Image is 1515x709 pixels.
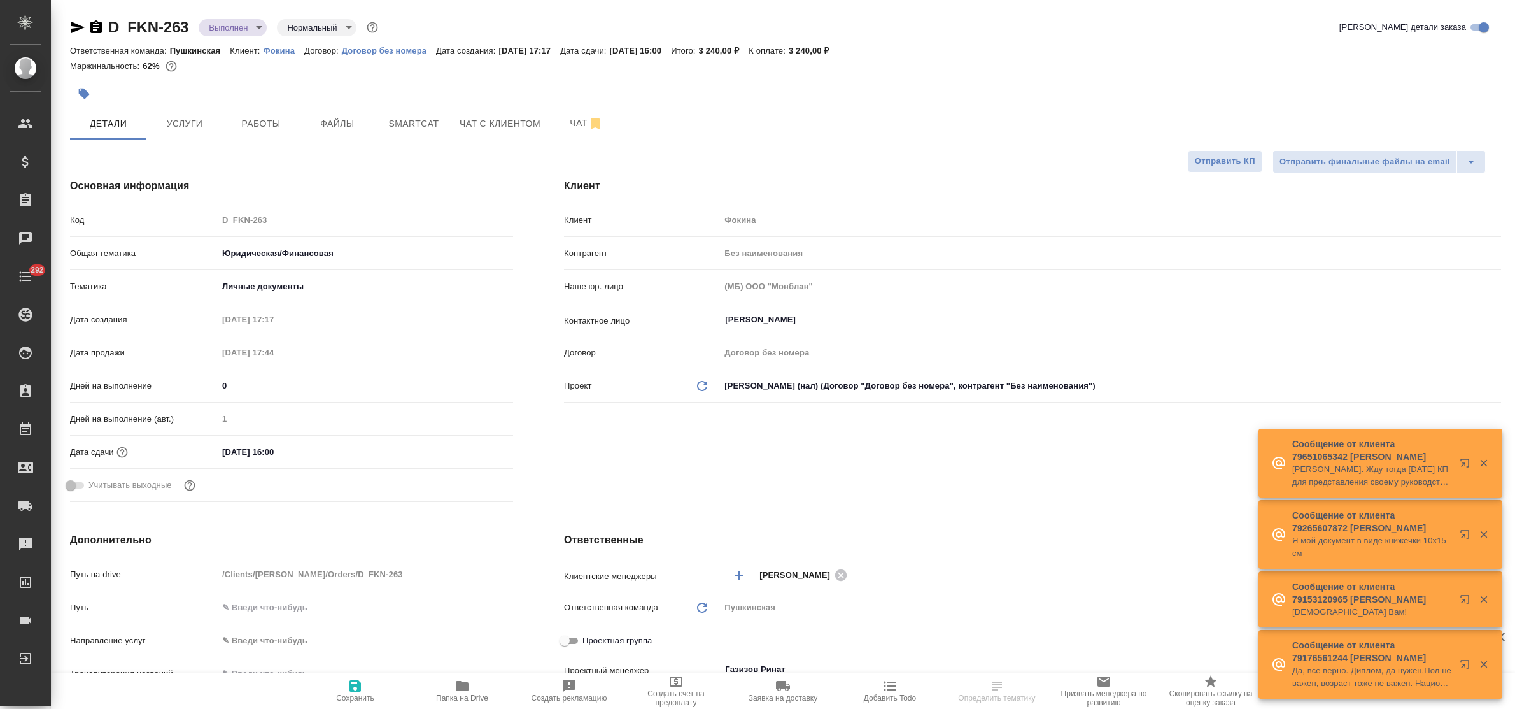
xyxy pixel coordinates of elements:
[70,247,218,260] p: Общая тематика
[70,668,218,680] p: Транслитерация названий
[1470,594,1497,605] button: Закрыть
[88,479,172,492] span: Учитывать выходные
[1292,438,1451,463] p: Сообщение от клиента 79651065342 [PERSON_NAME]
[218,565,513,584] input: Пустое поле
[70,61,143,71] p: Маржинальность:
[70,313,218,326] p: Дата создания
[582,634,652,647] span: Проектная группа
[720,211,1501,229] input: Пустое поле
[560,46,609,55] p: Дата сдачи:
[516,673,623,709] button: Создать рекламацию
[218,598,513,617] input: ✎ Введи что-нибудь
[264,46,304,55] p: Фокина
[1165,689,1257,707] span: Скопировать ссылку на оценку заказа
[364,19,381,36] button: Доп статусы указывают на важность/срочность заказа
[336,694,374,703] span: Сохранить
[304,46,342,55] p: Договор:
[218,276,513,297] div: Личные документы
[749,46,789,55] p: К оплате:
[70,214,218,227] p: Код
[70,280,218,293] p: Тематика
[699,46,749,55] p: 3 240,00 ₽
[532,694,607,703] span: Создать рекламацию
[864,694,916,703] span: Добавить Todo
[564,664,720,677] p: Проектный менеджер
[302,673,409,709] button: Сохранить
[342,46,436,55] p: Договор без номера
[564,570,720,583] p: Клиентские менеджеры
[623,673,729,709] button: Создать счет на предоплату
[70,413,218,426] p: Дней на выполнение (авт.)
[383,116,444,132] span: Smartcat
[277,19,356,36] div: Выполнен
[170,46,230,55] p: Пушкинская
[205,22,251,33] button: Выполнен
[1292,509,1451,534] p: Сообщение от клиента 79265607872 [PERSON_NAME]
[163,58,180,75] button: 1026.70 RUB;
[1279,155,1450,169] span: Отправить финальные файлы на email
[199,19,267,36] div: Выполнен
[1292,580,1451,606] p: Сообщение от клиента 79153120965 [PERSON_NAME]
[564,280,720,293] p: Наше юр. лицо
[720,597,1501,619] div: Пушкинская
[1470,659,1497,670] button: Закрыть
[218,443,329,461] input: ✎ Введи что-нибудь
[409,673,516,709] button: Папка на Drive
[1452,587,1483,617] button: Открыть в новой вкладке
[1157,673,1264,709] button: Скопировать ссылку на оценку заказа
[749,694,817,703] span: Заявка на доставку
[78,116,139,132] span: Детали
[564,601,658,614] p: Ответственная команда
[1470,457,1497,469] button: Закрыть
[720,244,1501,262] input: Пустое поле
[70,178,513,194] h4: Основная информация
[1494,319,1497,321] button: Open
[588,116,603,131] svg: Отписаться
[88,20,104,35] button: Скопировать ссылку
[1470,529,1497,540] button: Закрыть
[70,634,218,647] p: Направление услуг
[230,116,292,132] span: Работы
[218,664,513,683] input: ✎ Введи что-нибудь
[671,46,698,55] p: Итого:
[70,568,218,581] p: Путь на drive
[564,380,592,392] p: Проект
[564,178,1501,194] h4: Клиент
[759,569,838,582] span: [PERSON_NAME]
[630,689,722,707] span: Создать счет на предоплату
[720,277,1501,296] input: Пустое поле
[1195,154,1255,169] span: Отправить КП
[1058,689,1150,707] span: Призвать менеджера по развитию
[1050,673,1157,709] button: Призвать менеджера по развитию
[436,694,488,703] span: Папка на Drive
[283,22,341,33] button: Нормальный
[230,46,263,55] p: Клиент:
[218,410,513,428] input: Пустое поле
[143,61,162,71] p: 62%
[114,444,130,461] button: Если добавить услуги и заполнить их объемом, то дата рассчитается автоматически
[1272,150,1457,173] button: Отправить финальные файлы на email
[1292,639,1451,664] p: Сообщение от клиента 79176561244 [PERSON_NAME]
[218,211,513,229] input: Пустое поле
[154,116,215,132] span: Услуги
[342,45,436,55] a: Договор без номера
[499,46,561,55] p: [DATE] 17:17
[1452,652,1483,682] button: Открыть в новой вкладке
[70,446,114,459] p: Дата сдачи
[958,694,1035,703] span: Определить тематику
[564,347,720,359] p: Договор
[23,264,52,276] span: 292
[70,20,85,35] button: Скопировать ссылку для ЯМессенджера
[729,673,836,709] button: Заявка на доставку
[720,343,1501,362] input: Пустое поле
[724,560,754,591] button: Добавить менеджера
[720,375,1501,397] div: [PERSON_NAME] (нал) (Договор "Договор без номера", контрагент "Без наименования")
[218,243,513,264] div: Юридическая/Финансовая
[1292,664,1451,690] p: Да, все верно. Диплом, да нужен.Пол не важен, возраст тоже не важен. Национальность [DEMOGRAPHIC_...
[564,247,720,260] p: Контрагент
[1292,463,1451,489] p: [PERSON_NAME]. Жду тогда [DATE] КП для представления своему руководству. [GEOGRAPHIC_DATA].
[564,533,1501,548] h4: Ответственные
[218,376,513,395] input: ✎ Введи что-нибудь
[564,315,720,327] p: Контактное лицо
[556,115,617,131] span: Чат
